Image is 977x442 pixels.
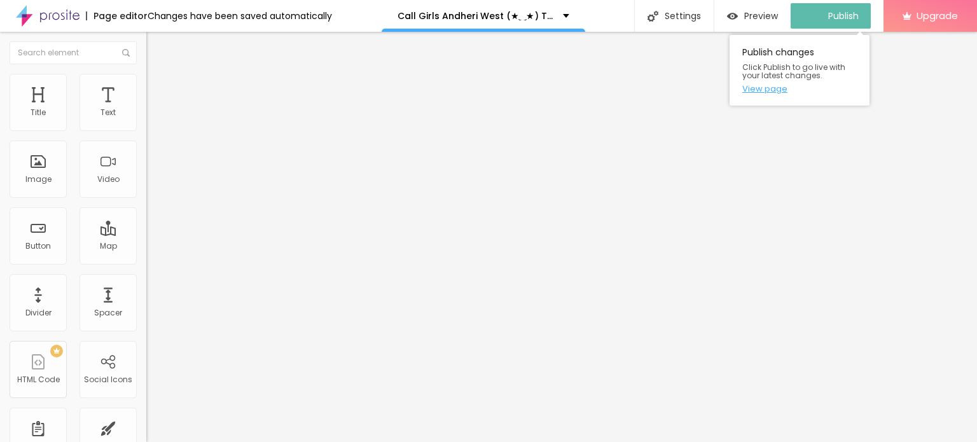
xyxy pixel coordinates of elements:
[94,308,122,317] div: Spacer
[398,11,553,20] p: Call Girls Andheri West (★‿★) Try One Of The our Best Russian Mumbai Escorts
[97,175,120,184] div: Video
[148,11,332,20] div: Changes have been saved automatically
[744,11,778,21] span: Preview
[828,11,859,21] span: Publish
[742,85,857,93] a: View page
[122,49,130,57] img: Icone
[648,11,658,22] img: Icone
[146,32,977,442] iframe: Editor
[25,308,52,317] div: Divider
[791,3,871,29] button: Publish
[17,375,60,384] div: HTML Code
[727,11,738,22] img: view-1.svg
[714,3,791,29] button: Preview
[742,63,857,79] span: Click Publish to go live with your latest changes.
[730,35,870,106] div: Publish changes
[31,108,46,117] div: Title
[25,242,51,251] div: Button
[86,11,148,20] div: Page editor
[25,175,52,184] div: Image
[84,375,132,384] div: Social Icons
[917,10,958,21] span: Upgrade
[10,41,137,64] input: Search element
[100,108,116,117] div: Text
[100,242,117,251] div: Map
